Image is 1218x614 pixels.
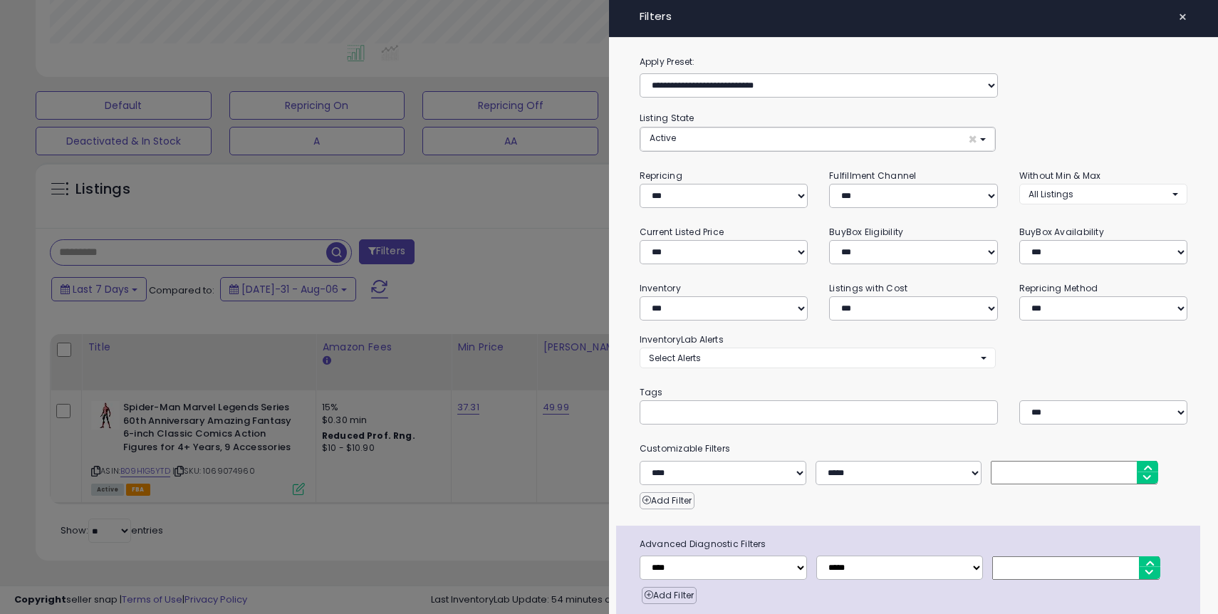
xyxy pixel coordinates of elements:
[1178,7,1187,27] span: ×
[1029,188,1073,200] span: All Listings
[829,282,907,294] small: Listings with Cost
[640,226,724,238] small: Current Listed Price
[640,348,996,368] button: Select Alerts
[640,282,681,294] small: Inventory
[640,112,694,124] small: Listing State
[629,54,1199,70] label: Apply Preset:
[649,352,701,364] span: Select Alerts
[640,11,1188,23] h4: Filters
[1019,282,1098,294] small: Repricing Method
[829,170,916,182] small: Fulfillment Channel
[1019,184,1187,204] button: All Listings
[640,333,724,345] small: InventoryLab Alerts
[650,132,676,144] span: Active
[629,441,1199,457] small: Customizable Filters
[1019,170,1101,182] small: Without Min & Max
[640,128,995,151] button: Active ×
[1019,226,1104,238] small: BuyBox Availability
[629,536,1201,552] span: Advanced Diagnostic Filters
[642,587,697,604] button: Add Filter
[968,132,977,147] span: ×
[829,226,903,238] small: BuyBox Eligibility
[1172,7,1193,27] button: ×
[629,385,1199,400] small: Tags
[640,170,682,182] small: Repricing
[640,492,694,509] button: Add Filter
